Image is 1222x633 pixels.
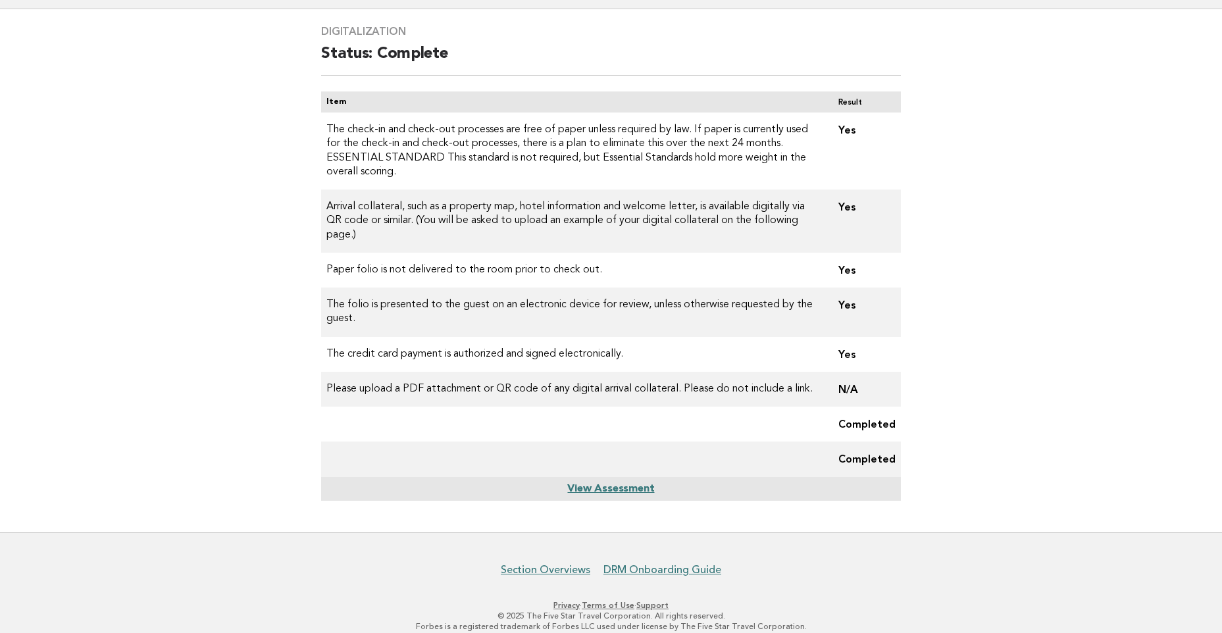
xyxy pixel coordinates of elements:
[828,190,901,253] td: Yes
[828,372,901,407] td: N/A
[828,407,901,442] td: Completed
[828,442,901,476] td: Completed
[567,484,654,494] a: View Assessment
[321,91,828,113] th: Item
[828,91,901,113] th: Result
[828,253,901,288] td: Yes
[321,25,901,38] h3: Digitalization
[321,372,828,407] td: Please upload a PDF attachment or QR code of any digital arrival collateral. Please do not includ...
[321,288,828,337] td: The folio is presented to the guest on an electronic device for review, unless otherwise requeste...
[636,601,669,610] a: Support
[321,253,828,288] td: Paper folio is not delivered to the room prior to check out.
[209,611,1014,621] p: © 2025 The Five Star Travel Corporation. All rights reserved.
[209,621,1014,632] p: Forbes is a registered trademark of Forbes LLC used under license by The Five Star Travel Corpora...
[603,563,721,576] a: DRM Onboarding Guide
[209,600,1014,611] p: · ·
[501,563,590,576] a: Section Overviews
[321,190,828,253] td: Arrival collateral, such as a property map, hotel information and welcome letter, is available di...
[553,601,580,610] a: Privacy
[582,601,634,610] a: Terms of Use
[321,337,828,372] td: The credit card payment is authorized and signed electronically.
[321,43,901,76] h2: Status: Complete
[321,113,828,190] td: The check-in and check-out processes are free of paper unless required by law. If paper is curren...
[828,337,901,372] td: Yes
[828,288,901,337] td: Yes
[828,113,901,190] td: Yes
